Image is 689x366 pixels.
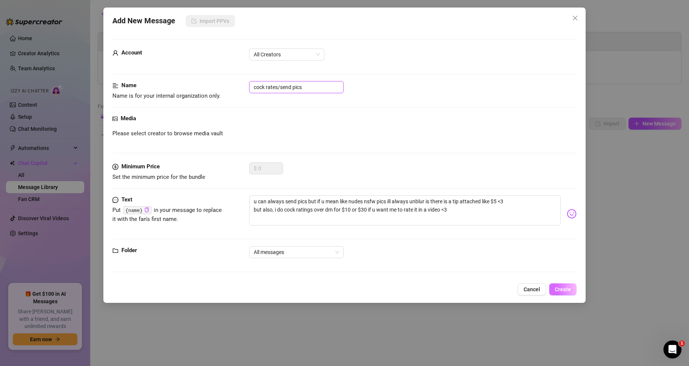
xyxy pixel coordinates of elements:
[112,114,118,123] span: picture
[112,162,118,171] span: dollar
[121,163,160,170] strong: Minimum Price
[112,246,118,255] span: folder
[555,286,571,292] span: Create
[112,15,175,27] span: Add New Message
[679,340,685,346] span: 1
[144,207,149,212] span: copy
[121,196,132,203] strong: Text
[144,207,149,213] button: Click to Copy
[518,283,546,295] button: Cancel
[572,15,578,21] span: close
[524,286,540,292] span: Cancel
[569,15,581,21] span: Close
[112,48,118,57] span: user
[569,12,581,24] button: Close
[112,195,118,204] span: message
[121,115,136,122] strong: Media
[112,81,118,90] span: align-left
[186,15,235,27] button: Import PPVs
[567,209,577,219] img: svg%3e
[112,129,223,138] span: Please select creator to browse media vault
[112,174,205,180] span: Set the minimum price for the bundle
[121,247,137,254] strong: Folder
[112,207,222,222] span: Put in your message to replace it with the fan's first name.
[254,247,339,258] span: All messages
[121,49,142,56] strong: Account
[112,92,221,99] span: Name is for your internal organization only.
[549,283,577,295] button: Create
[249,195,561,225] textarea: u can always send pics but if u mean like nudes nsfw pics ill always unblur is there is a tip att...
[121,82,136,89] strong: Name
[249,81,344,93] input: Enter a name
[663,340,681,358] iframe: Intercom live chat
[254,49,320,60] span: All Creators
[123,206,151,214] code: {name}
